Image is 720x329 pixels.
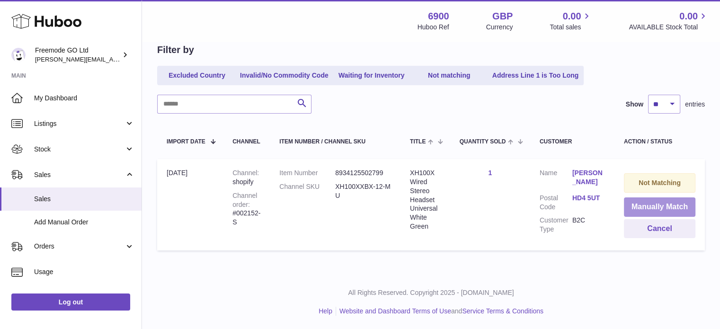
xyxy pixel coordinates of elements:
label: Show [626,100,643,109]
a: Waiting for Inventory [334,68,409,83]
dd: XH100XXBX-12-MU [335,182,391,200]
a: Help [319,307,332,315]
strong: Not Matching [639,179,681,187]
button: Manually Match [624,197,695,217]
p: All Rights Reserved. Copyright 2025 - [DOMAIN_NAME] [150,288,712,297]
div: shopify [232,169,260,187]
td: [DATE] [157,159,223,250]
div: Freemode GO Ltd [35,46,120,64]
div: Currency [486,23,513,32]
a: HD4 5UT [572,194,605,203]
a: [PERSON_NAME] [572,169,605,187]
dt: Postal Code [540,194,572,212]
a: 0.00 Total sales [550,10,592,32]
span: 0.00 [563,10,581,23]
button: Cancel [624,219,695,239]
span: AVAILABLE Stock Total [629,23,709,32]
div: XH100X Wired Stereo Headset Universal White Green [410,169,441,231]
div: Item Number / Channel SKU [279,139,391,145]
img: lenka.smikniarova@gioteck.com [11,48,26,62]
span: Sales [34,170,124,179]
dt: Item Number [279,169,335,178]
span: Quantity Sold [460,139,506,145]
a: 1 [488,169,492,177]
dt: Customer Type [540,216,572,234]
span: Title [410,139,426,145]
span: Orders [34,242,124,251]
a: Not matching [411,68,487,83]
h2: Filter by [157,44,194,56]
div: Channel [232,139,260,145]
div: Action / Status [624,139,695,145]
span: Total sales [550,23,592,32]
span: entries [685,100,705,109]
span: Usage [34,267,134,276]
span: Stock [34,145,124,154]
div: Huboo Ref [418,23,449,32]
dd: 8934125502799 [335,169,391,178]
span: [PERSON_NAME][EMAIL_ADDRESS][DOMAIN_NAME] [35,55,190,63]
a: Website and Dashboard Terms of Use [339,307,451,315]
div: #002152-S [232,191,260,227]
li: and [336,307,543,316]
strong: Channel [232,169,259,177]
span: Sales [34,195,134,204]
dt: Channel SKU [279,182,335,200]
a: 0.00 AVAILABLE Stock Total [629,10,709,32]
a: Address Line 1 is Too Long [489,68,582,83]
dd: B2C [572,216,605,234]
a: Service Terms & Conditions [462,307,543,315]
div: Customer [540,139,605,145]
span: My Dashboard [34,94,134,103]
a: Invalid/No Commodity Code [237,68,332,83]
strong: Channel order [232,192,257,208]
strong: 6900 [428,10,449,23]
dt: Name [540,169,572,189]
span: Import date [167,139,205,145]
span: Listings [34,119,124,128]
span: Add Manual Order [34,218,134,227]
a: Excluded Country [159,68,235,83]
a: Log out [11,293,130,311]
span: 0.00 [679,10,698,23]
strong: GBP [492,10,513,23]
